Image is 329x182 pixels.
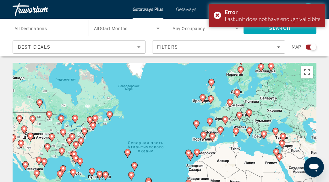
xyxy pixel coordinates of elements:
button: Включить полноэкранный режим [301,66,313,78]
a: Travorium [13,1,75,18]
span: All Destinations [14,26,47,31]
span: Map [292,43,301,51]
span: Filters [157,45,178,50]
button: User Menu [300,3,316,16]
button: Filters [152,40,285,54]
input: Select destination [14,25,80,32]
div: Error [225,8,321,15]
span: Any Occupancy [173,26,205,31]
a: Getaways Plus [133,7,163,12]
button: Search [244,23,316,34]
mat-select: Sort by [18,43,140,51]
span: Search [269,26,291,31]
span: All Start Months [94,26,128,31]
a: Getaways [176,7,196,12]
span: Best Deals [18,45,51,50]
iframe: Кнопка запуска окна обмена сообщениями [304,157,324,177]
div: Last unit does not have enough valid bits [225,15,321,22]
